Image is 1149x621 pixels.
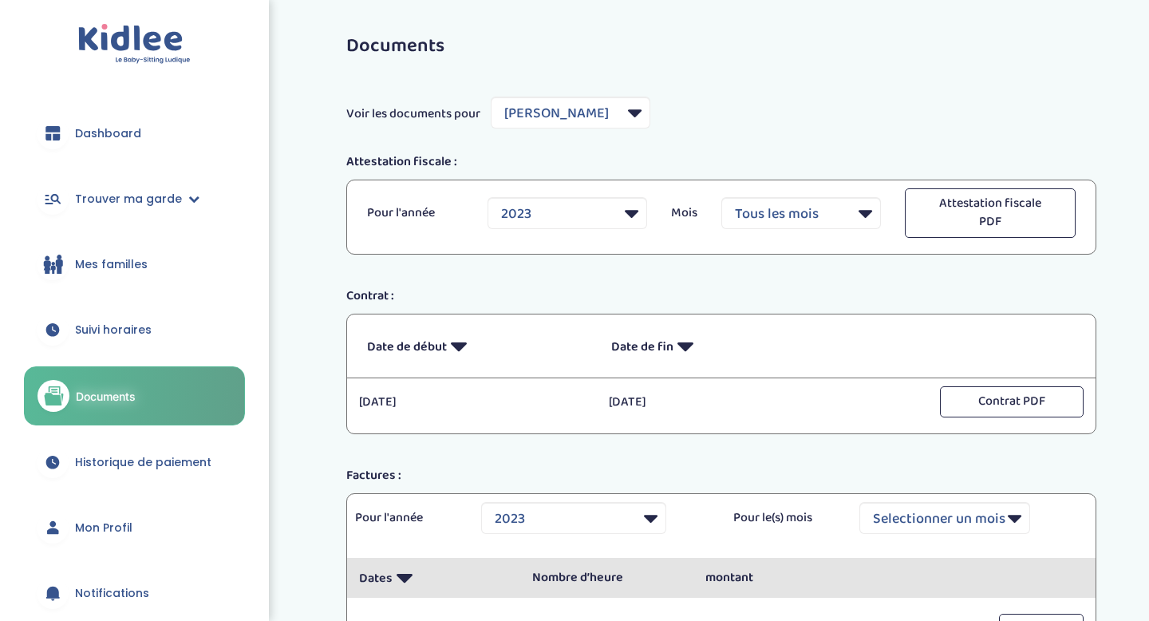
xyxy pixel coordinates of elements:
img: logo.svg [78,24,191,65]
p: Dates [359,558,508,597]
a: Mes familles [24,235,245,293]
p: Date de fin [611,326,831,366]
p: montant [705,568,855,587]
a: Mon Profil [24,499,245,556]
button: Attestation fiscale PDF [905,188,1076,238]
p: Pour l'année [367,204,464,223]
a: Historique de paiement [24,433,245,491]
span: Suivi horaires [75,322,152,338]
a: Documents [24,366,245,425]
p: [DATE] [609,393,835,412]
p: Pour le(s) mois [733,508,835,528]
button: Contrat PDF [940,386,1084,417]
span: Notifications [75,585,149,602]
span: Trouver ma garde [75,191,182,208]
span: Mon Profil [75,520,132,536]
span: Dashboard [75,125,141,142]
span: Voir les documents pour [346,105,480,124]
a: Contrat PDF [940,393,1084,410]
p: Pour l'année [355,508,457,528]
span: Historique de paiement [75,454,211,471]
p: Nombre d’heure [532,568,681,587]
a: Suivi horaires [24,301,245,358]
div: Contrat : [334,287,1108,306]
p: [DATE] [359,393,585,412]
p: Mois [671,204,697,223]
span: Mes familles [75,256,148,273]
a: Trouver ma garde [24,170,245,227]
h3: Documents [346,36,1096,57]
a: Dashboard [24,105,245,162]
span: Documents [76,388,136,405]
p: Date de début [367,326,587,366]
div: Factures : [334,466,1108,485]
div: Attestation fiscale : [334,152,1108,172]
